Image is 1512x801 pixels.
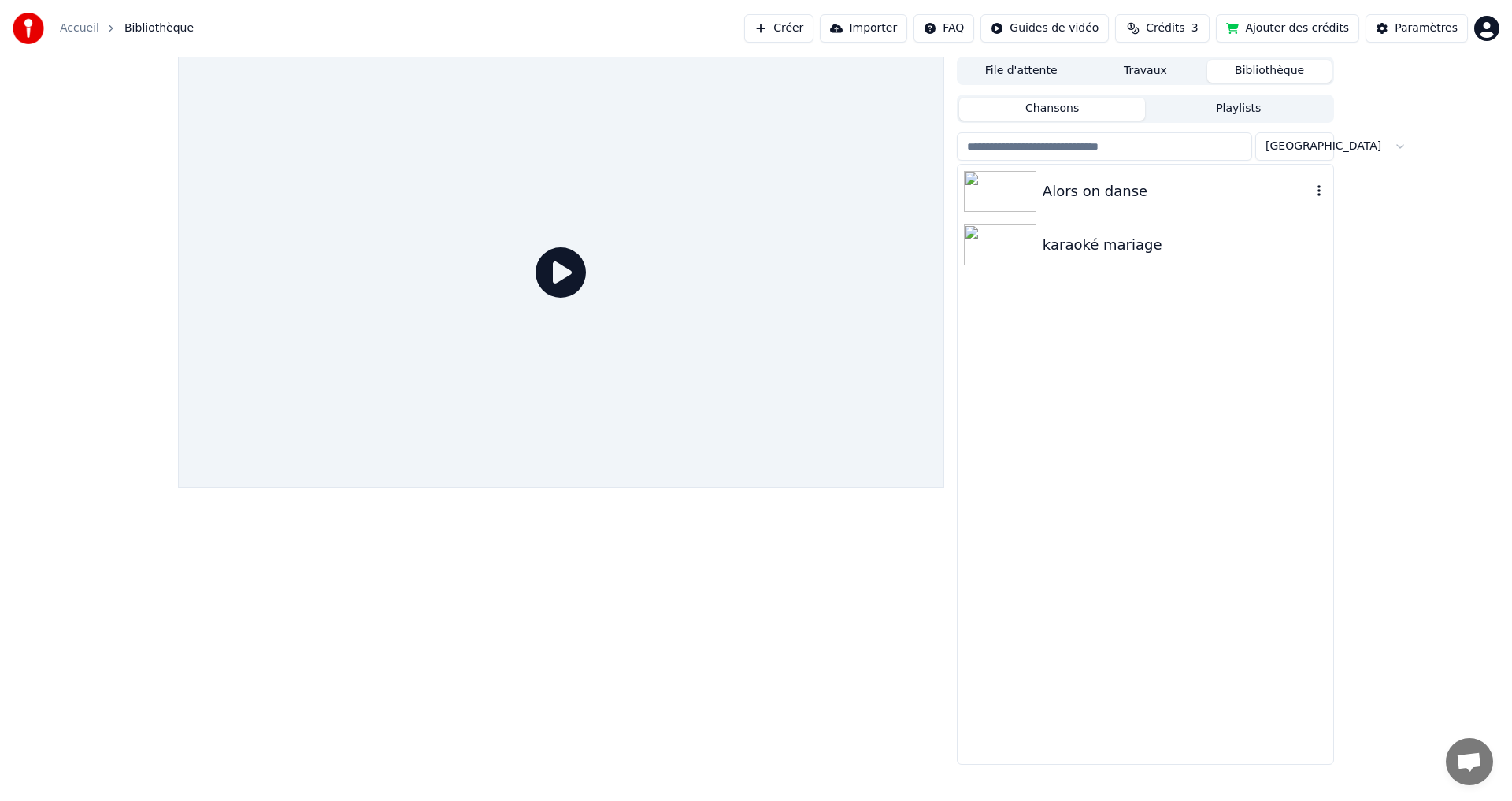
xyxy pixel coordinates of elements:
button: Playlists [1145,98,1332,121]
span: Bibliothèque [124,20,194,36]
a: Accueil [60,20,99,36]
button: Paramètres [1366,14,1468,43]
div: karaoké mariage [1043,234,1327,256]
div: Ouvrir le chat [1446,738,1493,785]
button: Ajouter des crédits [1216,14,1359,43]
button: Importer [820,14,907,43]
button: Créer [744,14,813,43]
span: 3 [1191,20,1199,36]
div: Alors on danse [1043,180,1311,202]
div: Paramètres [1395,20,1458,36]
button: FAQ [913,14,974,43]
button: Guides de vidéo [980,14,1109,43]
span: Crédits [1146,20,1184,36]
nav: breadcrumb [60,20,194,36]
button: Travaux [1084,60,1208,83]
button: Crédits3 [1115,14,1210,43]
span: [GEOGRAPHIC_DATA] [1266,139,1381,154]
button: Chansons [959,98,1146,121]
img: youka [13,13,44,44]
button: File d'attente [959,60,1084,83]
button: Bibliothèque [1207,60,1332,83]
